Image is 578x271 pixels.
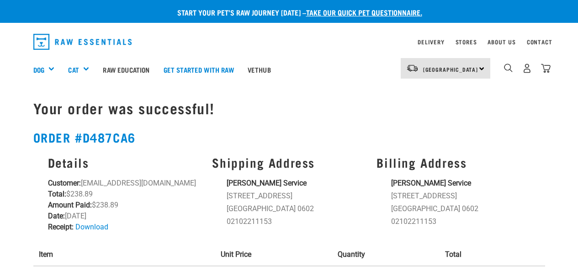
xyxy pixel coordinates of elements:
th: Item [33,244,216,266]
img: home-icon-1@2x.png [504,64,513,72]
strong: Customer: [48,179,81,187]
li: [STREET_ADDRESS] [391,191,530,202]
img: Raw Essentials Logo [33,34,132,50]
a: Cat [68,64,79,75]
h2: Order #d487ca6 [33,130,545,144]
a: Stores [456,40,477,43]
nav: dropdown navigation [26,30,552,53]
h3: Details [48,155,202,170]
li: 02102211153 [227,216,366,227]
a: take our quick pet questionnaire. [306,10,422,14]
img: home-icon@2x.png [541,64,551,73]
a: Delivery [418,40,444,43]
strong: Receipt: [48,223,74,231]
strong: Amount Paid: [48,201,92,209]
strong: Total: [48,190,66,198]
span: [GEOGRAPHIC_DATA] [423,68,478,71]
strong: Date: [48,212,65,220]
h1: Your order was successful! [33,100,545,116]
strong: [PERSON_NAME] Service [227,179,307,187]
a: Get started with Raw [157,51,241,88]
img: van-moving.png [406,64,419,72]
li: 02102211153 [391,216,530,227]
li: [STREET_ADDRESS] [227,191,366,202]
h3: Billing Address [376,155,530,170]
li: [GEOGRAPHIC_DATA] 0602 [391,203,530,214]
th: Total [440,244,545,266]
a: Dog [33,64,44,75]
strong: [PERSON_NAME] Service [391,179,471,187]
a: Raw Education [96,51,156,88]
a: Vethub [241,51,278,88]
th: Quantity [332,244,440,266]
a: About Us [488,40,515,43]
h3: Shipping Address [212,155,366,170]
a: Download [75,223,108,231]
a: Contact [527,40,552,43]
div: [EMAIL_ADDRESS][DOMAIN_NAME] $238.89 $238.89 [DATE] [42,150,207,238]
img: user.png [522,64,532,73]
th: Unit Price [215,244,332,266]
li: [GEOGRAPHIC_DATA] 0602 [227,203,366,214]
